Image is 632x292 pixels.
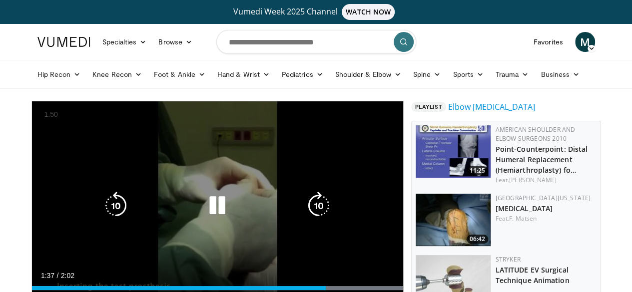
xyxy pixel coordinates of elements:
[496,214,597,223] div: Feat.
[535,64,586,84] a: Business
[32,286,403,290] div: Progress Bar
[528,32,569,52] a: Favorites
[86,64,148,84] a: Knee Recon
[148,64,211,84] a: Foot & Ankle
[575,32,595,52] a: M
[31,64,87,84] a: Hip Recon
[342,4,395,20] span: WATCH NOW
[96,32,153,52] a: Specialties
[496,144,588,175] a: Point-Counterpoint: Distal Humeral Replacement (Hemiarthroplasty) fo…
[152,32,198,52] a: Browse
[496,204,553,213] a: [MEDICAL_DATA]
[411,102,446,112] span: Playlist
[416,194,491,246] a: 06:42
[467,166,488,175] span: 11:25
[467,235,488,244] span: 06:42
[329,64,407,84] a: Shoulder & Elbow
[496,194,591,202] a: [GEOGRAPHIC_DATA][US_STATE]
[496,176,597,185] div: Feat.
[448,101,535,113] a: Elbow [MEDICAL_DATA]
[211,64,276,84] a: Hand & Wrist
[496,265,570,285] a: LATITUDE EV Surgical Technique Animation
[509,214,537,223] a: F. Matsen
[496,255,521,264] a: Stryker
[407,64,447,84] a: Spine
[416,194,491,246] img: 38827_0000_3.png.150x105_q85_crop-smart_upscale.jpg
[57,272,59,280] span: /
[490,64,535,84] a: Trauma
[61,272,74,280] span: 2:02
[496,125,576,143] a: American Shoulder and Elbow Surgeons 2010
[416,125,491,178] img: rams_1.png.150x105_q85_crop-smart_upscale.jpg
[39,4,594,20] a: Vumedi Week 2025 ChannelWATCH NOW
[416,125,491,178] a: 11:25
[37,37,90,47] img: VuMedi Logo
[509,176,557,184] a: [PERSON_NAME]
[41,272,54,280] span: 1:37
[447,64,490,84] a: Sports
[216,30,416,54] input: Search topics, interventions
[276,64,329,84] a: Pediatrics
